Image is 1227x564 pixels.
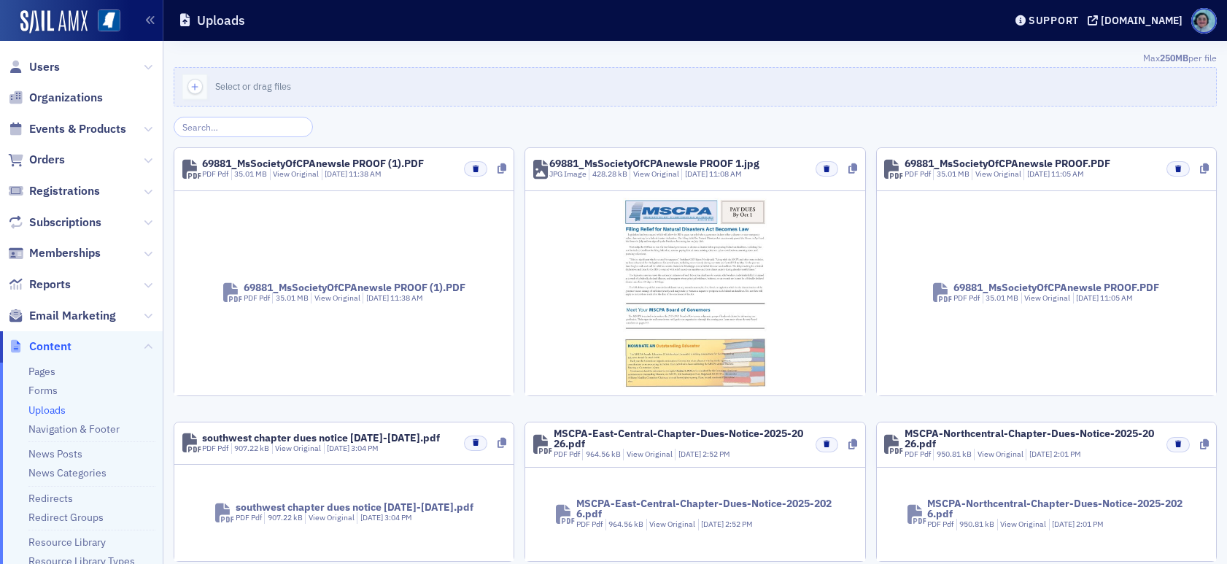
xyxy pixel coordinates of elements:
div: MSCPA-Northcentral-Chapter-Dues-Notice-2025-2026.pdf [905,428,1156,449]
img: SailAMX [98,9,120,32]
a: Redirect Groups [28,511,104,524]
a: Forms [28,384,58,397]
div: Max per file [174,51,1217,67]
img: SailAMX [20,10,88,34]
span: 11:05 AM [1051,169,1084,179]
div: PDF Pdf [202,169,228,180]
a: Organizations [8,90,103,106]
a: News Categories [28,466,107,479]
input: Search… [174,117,313,137]
a: View Original [627,449,673,459]
a: Reports [8,277,71,293]
span: [DATE] [685,169,709,179]
a: View Original [309,512,355,522]
span: 3:04 PM [384,512,412,522]
div: 907.22 kB [264,512,303,524]
div: 69881_MsSocietyOfCPAnewsle PROOF.PDF [905,158,1110,169]
span: Subscriptions [29,215,101,231]
button: Select or drag files [174,67,1217,107]
div: MSCPA-East-Central-Chapter-Dues-Notice-2025-2026.pdf [554,428,805,449]
span: [DATE] [1029,449,1053,459]
a: Orders [8,152,65,168]
span: [DATE] [1052,519,1076,529]
span: [DATE] [1076,293,1100,303]
h1: Uploads [197,12,245,29]
a: Users [8,59,60,75]
div: 35.01 MB [231,169,268,180]
div: 69881_MsSocietyOfCPAnewsle PROOF 1.jpg [549,158,759,169]
div: PDF Pdf [953,293,980,304]
span: Registrations [29,183,100,199]
span: [DATE] [366,293,390,303]
span: 2:01 PM [1076,519,1104,529]
div: [DOMAIN_NAME] [1101,14,1183,27]
span: 11:38 AM [390,293,423,303]
a: View Original [975,169,1021,179]
span: Select or drag files [215,80,291,92]
a: Resource Library [28,536,106,549]
a: Content [8,339,71,355]
div: 69881_MsSocietyOfCPAnewsle PROOF.PDF [953,282,1159,293]
span: Events & Products [29,121,126,137]
a: View Original [649,519,695,529]
a: Pages [28,365,55,378]
a: Navigation & Footer [28,422,120,436]
div: PDF Pdf [554,449,580,460]
div: PDF Pdf [244,293,270,304]
div: 69881_MsSocietyOfCPAnewsle PROOF (1).PDF [244,282,465,293]
span: 11:08 AM [709,169,742,179]
a: View Original [275,443,321,453]
div: PDF Pdf [905,169,931,180]
span: Content [29,339,71,355]
a: Email Marketing [8,308,116,324]
span: 3:04 PM [351,443,379,453]
div: 950.81 kB [956,519,995,530]
span: Email Marketing [29,308,116,324]
div: 35.01 MB [983,293,1019,304]
span: 250MB [1160,52,1188,63]
div: PDF Pdf [927,519,953,530]
span: [DATE] [325,169,349,179]
a: Events & Products [8,121,126,137]
a: View Original [314,293,360,303]
span: [DATE] [360,512,384,522]
a: News Posts [28,447,82,460]
span: [DATE] [701,519,725,529]
span: [DATE] [678,449,702,459]
span: Users [29,59,60,75]
span: Reports [29,277,71,293]
a: View Homepage [88,9,120,34]
a: View Original [273,169,319,179]
span: [DATE] [1027,169,1051,179]
span: Organizations [29,90,103,106]
a: View Original [633,169,679,179]
div: 964.56 kB [582,449,621,460]
div: MSCPA-Northcentral-Chapter-Dues-Notice-2025-2026.pdf [927,498,1185,519]
div: PDF Pdf [202,443,228,455]
div: 950.81 kB [933,449,972,460]
span: 2:01 PM [1053,449,1081,459]
div: 428.28 kB [589,169,627,180]
div: PDF Pdf [236,512,262,524]
span: Memberships [29,245,101,261]
div: southwest chapter dues notice [DATE]-[DATE].pdf [236,502,473,512]
div: Support [1029,14,1079,27]
a: View Original [1000,519,1046,529]
span: Orders [29,152,65,168]
div: 964.56 kB [605,519,644,530]
div: 907.22 kB [231,443,270,455]
span: Profile [1191,8,1217,34]
span: 11:38 AM [349,169,382,179]
a: Memberships [8,245,101,261]
a: View Original [1024,293,1070,303]
div: JPG Image [549,169,587,180]
div: 69881_MsSocietyOfCPAnewsle PROOF (1).PDF [202,158,424,169]
a: Subscriptions [8,215,101,231]
div: 35.01 MB [933,169,969,180]
a: Uploads [28,403,66,417]
div: PDF Pdf [576,519,603,530]
div: PDF Pdf [905,449,931,460]
span: [DATE] [327,443,351,453]
span: 11:05 AM [1100,293,1133,303]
